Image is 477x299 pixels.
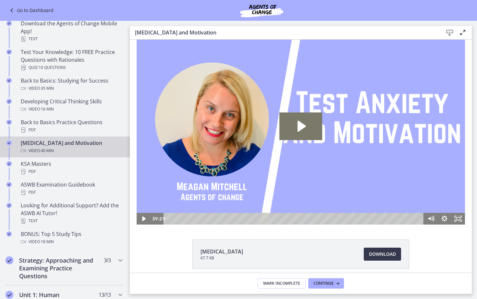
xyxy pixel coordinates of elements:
div: ASWB Examination Guidebook [21,181,122,196]
span: [MEDICAL_DATA] [201,248,243,255]
div: Playbar [39,173,291,185]
div: Text [21,217,122,225]
div: Video [21,238,122,246]
div: PDF [21,126,122,134]
i: Completed [6,203,12,208]
div: PDF [21,188,122,196]
div: Video [21,84,122,92]
div: Test Your Knowledge: 10 FREE Practice Questions with Rationales [21,48,122,71]
div: Quiz [21,64,122,71]
div: Video [21,105,122,113]
button: Fullscreen [322,173,335,185]
span: 67.7 KB [201,255,243,261]
i: Completed [6,49,12,55]
div: Looking for Additional Support? Add the ASWB AI Tutor! [21,201,122,225]
span: 3 / 3 [104,256,111,264]
i: Completed [6,99,12,104]
span: · 35 min [40,84,54,92]
div: KSA Masters [21,160,122,175]
h2: Strategy: Approaching and Examining Practice Questions [19,256,98,280]
button: Play Video [7,173,20,185]
button: Play Video: ctfe73eqvn4c72r5t540.mp4 [150,73,192,100]
h3: [MEDICAL_DATA] and Motivation [135,29,433,36]
button: Continue [308,278,344,289]
i: Completed [6,21,12,26]
button: Mark Incomplete [258,278,306,289]
div: [MEDICAL_DATA] and Motivation [21,139,122,155]
button: Show settings menu [308,173,321,185]
div: Developing Critical Thinking Skills [21,97,122,113]
span: Mark Incomplete [263,281,300,286]
span: Continue [313,281,334,286]
div: Text [21,35,122,43]
i: Completed [6,78,12,83]
span: · 10 Questions [38,64,66,71]
div: Download the Agents of Change Mobile App! [21,19,122,43]
button: Mute [294,173,308,185]
span: · 40 min [40,147,54,155]
div: BONUS: Top 5 Study Tips [21,230,122,246]
span: · 16 min [40,105,54,113]
span: Download [369,250,396,258]
div: Back to Basics Practice Questions [21,118,122,134]
i: Completed [6,256,13,264]
i: Completed [6,182,12,187]
div: PDF [21,168,122,175]
div: Video [21,147,122,155]
i: Completed [6,231,12,237]
span: 13 / 13 [99,291,111,299]
iframe: Video Lesson [130,40,472,225]
a: Download [364,248,401,261]
i: Completed [6,291,13,299]
div: Back to Basics: Studying for Success [21,77,122,92]
i: Completed [6,161,12,166]
i: Completed [6,140,12,146]
a: Go to Dashboard [8,6,54,14]
span: · 18 min [40,238,54,246]
img: Agents of Change [223,3,300,18]
i: Completed [6,120,12,125]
